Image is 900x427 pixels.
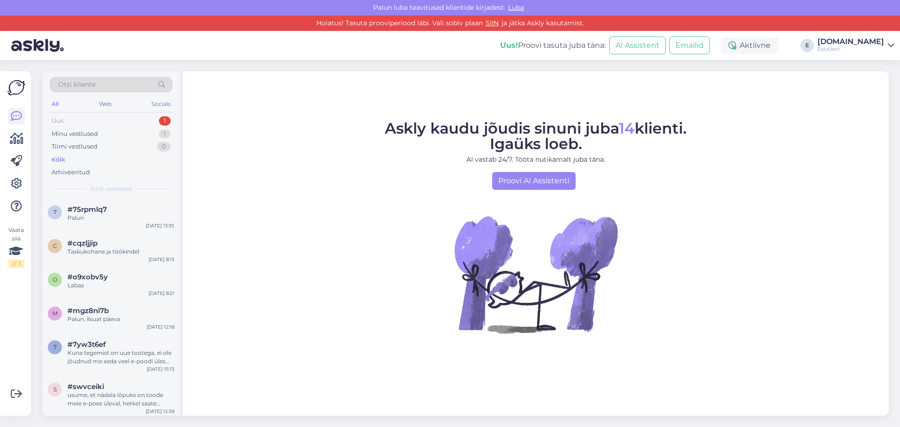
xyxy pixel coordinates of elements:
[52,116,63,126] div: Uus
[53,209,57,216] span: 7
[52,142,97,151] div: Tiimi vestlused
[147,323,174,330] div: [DATE] 12:18
[67,273,108,281] span: #o9xobv5y
[669,37,710,54] button: Emailid
[609,37,666,54] button: AI Assistent
[67,307,109,315] span: #mgz8ni7b
[50,98,60,110] div: All
[157,142,171,151] div: 0
[483,19,502,27] a: SIIN
[159,116,171,126] div: 1
[817,45,884,53] div: EstAlert
[150,98,172,110] div: Socials
[67,281,174,290] div: Labas
[52,129,98,139] div: Minu vestlused
[52,168,90,177] div: Arhiveeritud
[67,391,174,408] div: usume, et nädala lõpuks on toode meie e-poes üleval, hetkel saate [PERSON_NAME] [DOMAIN_NAME] lehelt
[146,408,174,415] div: [DATE] 12:38
[385,119,687,153] span: Askly kaudu jõudis sinuni juba klienti. Igaüks loeb.
[67,349,174,366] div: Kuna tegemist on uue tootega, ei ole jõudnud me seda veel e-poodi üles panna kuid tootega saab tu...
[67,205,107,214] span: #75rpmlq7
[7,79,25,97] img: Askly Logo
[801,39,814,52] div: E
[492,172,576,190] a: Proovi AI Assistenti
[7,226,24,268] div: Vaata siia
[52,155,65,165] div: Kõik
[67,382,104,391] span: #swvceiki
[7,260,24,268] div: 2 / 3
[159,129,171,139] div: 1
[53,242,57,249] span: c
[67,340,106,349] span: #7yw3t6ef
[58,80,96,90] span: Otsi kliente
[817,38,894,53] a: [DOMAIN_NAME]EstAlert
[385,155,687,165] p: AI vastab 24/7. Tööta nutikamalt juba täna.
[52,276,57,283] span: o
[146,222,174,229] div: [DATE] 13:35
[505,3,527,12] span: Luba
[67,239,97,247] span: #cqzljjip
[149,256,174,263] div: [DATE] 8:13
[500,40,606,51] div: Proovi tasuta juba täna:
[619,119,635,137] span: 14
[721,37,778,54] div: Aktiivne
[91,185,132,193] span: Kõik vestlused
[67,214,174,222] div: Palun
[53,386,57,393] span: s
[97,98,113,110] div: Web
[53,344,57,351] span: 7
[67,247,174,256] div: Taskukohane ja töökindel
[147,366,174,373] div: [DATE] 15:13
[149,290,174,297] div: [DATE] 8:21
[451,190,620,359] img: No Chat active
[817,38,884,45] div: [DOMAIN_NAME]
[52,310,58,317] span: m
[67,315,174,323] div: Palun, ilsuat päeva
[500,41,518,50] b: Uus!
